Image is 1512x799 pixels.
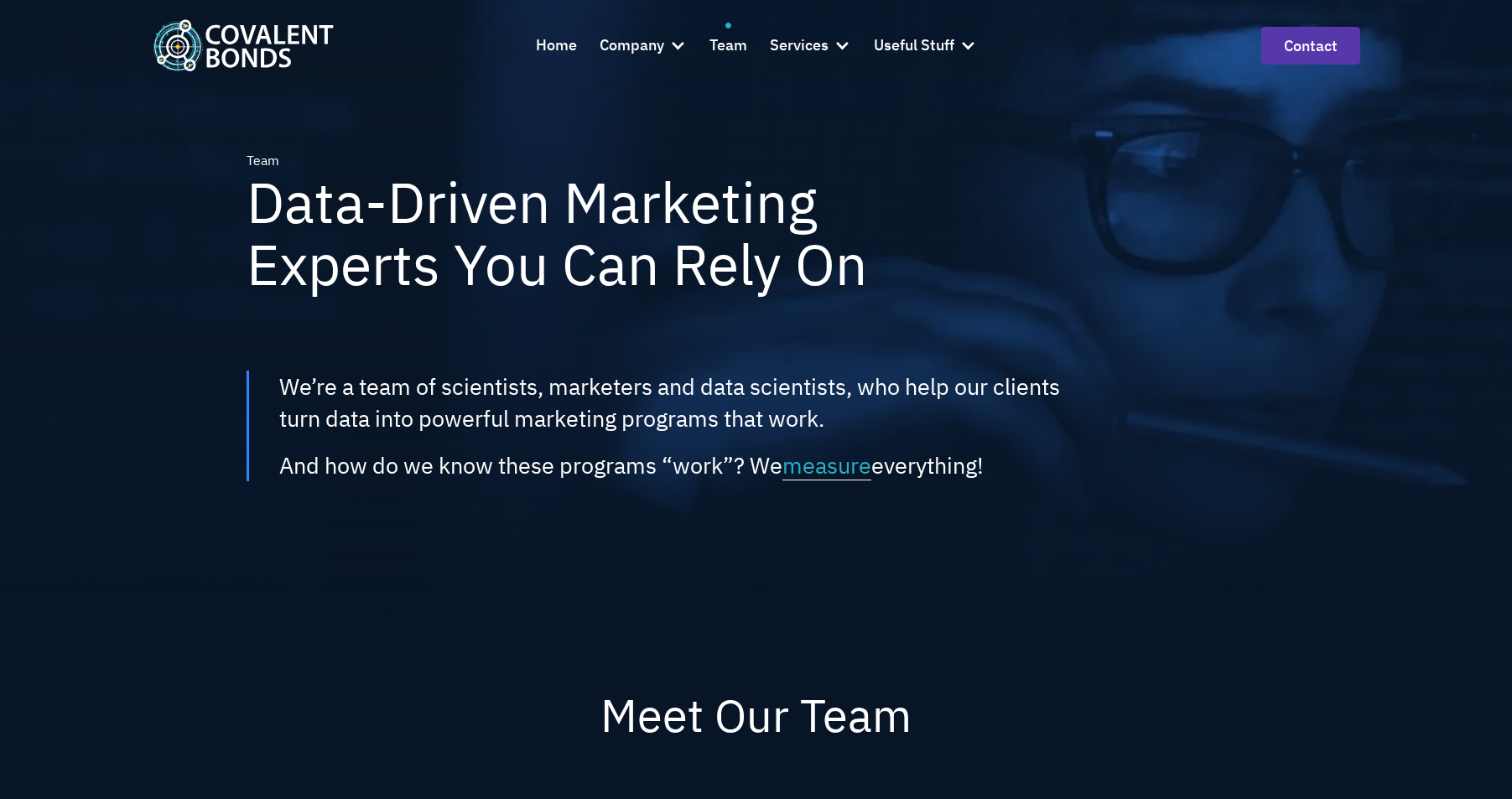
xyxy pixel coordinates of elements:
a: home [153,19,334,70]
a: Home [536,23,577,68]
iframe: Chat Widget [1428,719,1512,799]
span: measure [782,450,871,480]
div: Company [600,34,664,58]
div: Team [247,151,279,171]
div: Services [770,23,851,68]
h1: Data-Driven Marketing Experts You Can Rely On [247,171,998,296]
div: Services [770,34,829,58]
div: We’re a team of scientists, marketers and data scientists, who help our clients turn data into po... [279,371,1062,434]
a: Team [709,23,747,68]
div: Company [600,23,687,68]
img: Covalent Bonds White / Teal Logo [153,19,334,70]
a: contact [1261,27,1360,65]
div: Home [536,34,577,58]
div: And how do we know these programs “work”? We everything! [279,449,984,481]
div: Useful Stuff [874,23,977,68]
h2: Meet Our Team [273,693,1239,738]
div: Team [709,34,747,58]
div: Useful Stuff [874,34,954,58]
